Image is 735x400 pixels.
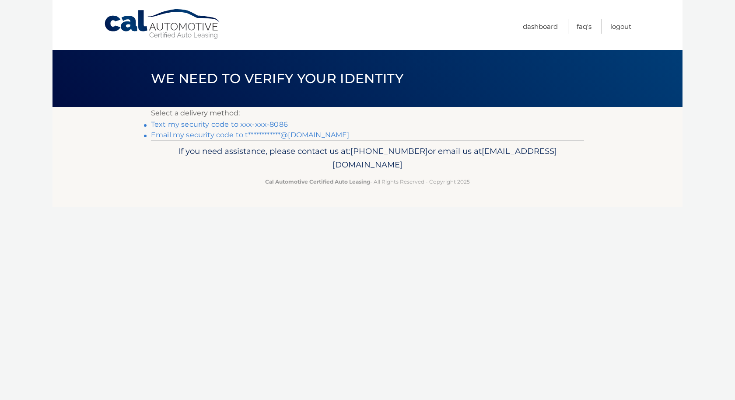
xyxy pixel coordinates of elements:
[151,120,288,129] a: Text my security code to xxx-xxx-8086
[523,19,558,34] a: Dashboard
[157,144,578,172] p: If you need assistance, please contact us at: or email us at
[157,177,578,186] p: - All Rights Reserved - Copyright 2025
[610,19,631,34] a: Logout
[151,70,403,87] span: We need to verify your identity
[104,9,222,40] a: Cal Automotive
[151,107,584,119] p: Select a delivery method:
[265,178,370,185] strong: Cal Automotive Certified Auto Leasing
[350,146,428,156] span: [PHONE_NUMBER]
[577,19,591,34] a: FAQ's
